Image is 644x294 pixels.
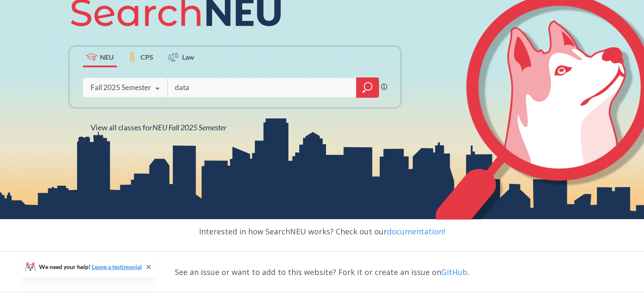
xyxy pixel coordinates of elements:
div: magnifying glass [356,77,379,98]
svg: magnifying glass [362,82,373,93]
input: Class, professor, course number, "phrase" [174,79,350,96]
a: documentation! [387,226,445,236]
span: NEU Fall 2025 Semester [152,123,227,132]
span: View all classes for [91,123,227,132]
div: Fall 2025 Semester [91,83,151,92]
span: NEU [100,52,114,62]
span: Law [182,52,194,62]
a: GitHub [441,267,467,277]
span: CPS [141,52,153,62]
